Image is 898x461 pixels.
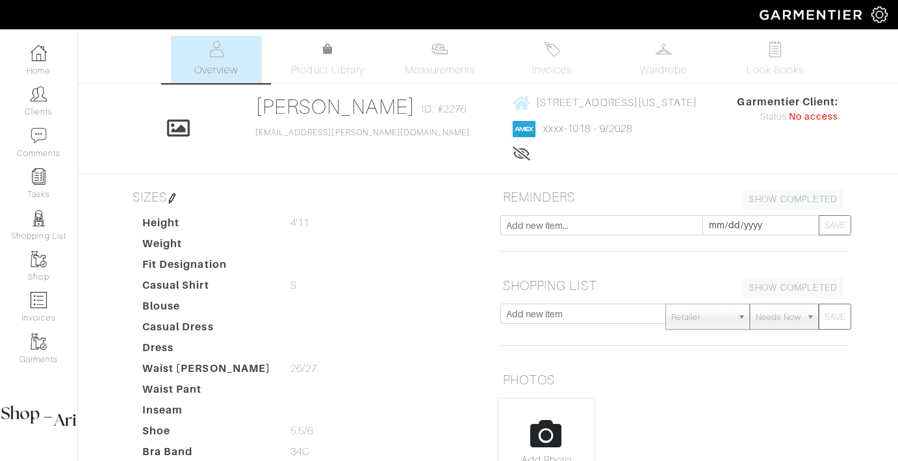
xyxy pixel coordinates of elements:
img: gear-icon-white-bd11855cb880d31180b6d7d6211b90ccbf57a29d726f0c71d8c61bd08dd39cc2.png [871,7,888,23]
dt: Waist Pant [133,382,281,402]
dt: Weight [133,236,281,257]
a: Product Library [283,42,374,78]
span: Measurements [405,62,476,78]
h5: SIZES [127,184,478,210]
span: Retailer [671,304,732,330]
img: basicinfo-40fd8af6dae0f16599ec9e87c0ef1c0a1fdea2edbe929e3d69a839185d80c458.svg [208,41,224,57]
h5: SHOPPING LIST [498,272,849,298]
dt: Waist [PERSON_NAME] [133,361,281,382]
a: Look Books [730,36,821,83]
img: garments-icon-b7da505a4dc4fd61783c78ac3ca0ef83fa9d6f193b1c9dc38574b1d14d53ca28.png [31,251,47,267]
input: Add new item [500,304,666,324]
dt: Inseam [133,402,281,423]
img: stylists-icon-eb353228a002819b7ec25b43dbf5f0378dd9e0616d9560372ff212230b889e62.png [31,210,47,226]
span: Needs Now [756,304,801,330]
h5: REMINDERS [498,184,849,210]
dt: Blouse [133,298,281,319]
span: Product Library [291,62,365,78]
img: comment-icon-a0a6a9ef722e966f86d9cbdc48e553b5cf19dbc54f86b18d962a5391bc8f6eb6.png [31,127,47,144]
a: [STREET_ADDRESS][US_STATE] [513,94,697,111]
img: reminder-icon-8004d30b9f0a5d33ae49ab947aed9ed385cf756f9e5892f1edd6e32f2345188e.png [31,168,47,185]
span: S [290,278,297,293]
img: american_express-1200034d2e149cdf2cc7894a33a747db654cf6f8355cb502592f1d228b2ac700.png [513,121,535,137]
img: garments-icon-b7da505a4dc4fd61783c78ac3ca0ef83fa9d6f193b1c9dc38574b1d14d53ca28.png [31,334,47,350]
img: garmentier-logo-header-white-b43fb05a5012e4ada735d5af1a66efaba907eab6374d6393d1fbf88cb4ef424d.png [753,3,871,26]
img: wardrobe-487a4870c1b7c33e795ec22d11cfc2ed9d08956e64fb3008fe2437562e282088.svg [656,41,672,57]
a: [PERSON_NAME] [255,95,416,118]
span: 4'11 [290,215,309,231]
dt: Casual Shirt [133,278,281,298]
img: clients-icon-6bae9207a08558b7cb47a8932f037763ab4055f8c8b6bfacd5dc20c3e0201464.png [31,86,47,102]
dt: Dress [133,340,281,361]
a: Wardrobe [618,36,709,83]
img: orders-27d20c2124de7fd6de4e0e44c1d41de31381a507db9b33961299e4e07d508b8c.svg [544,41,560,57]
button: SAVE [819,304,851,330]
h5: PHOTOS [498,367,849,393]
span: 5.5/6 [290,423,313,439]
a: Invoices [506,36,597,83]
img: pen-cf24a1663064a2ec1b9c1bd2387e9de7a2fa800b781884d57f21acf72779bad2.png [167,193,177,204]
button: SAVE [819,215,851,235]
img: dashboard-icon-dbcd8f5a0b271acd01030246c82b418ddd0df26cd7fceb0bd07c9910d44c42f6.png [31,45,47,61]
span: Overview [194,62,238,78]
a: Measurements [394,36,486,83]
a: xxxx-1018 - 9/2028 [543,123,632,135]
span: ID: #2276 [422,101,466,117]
dt: Casual Dress [133,319,281,340]
a: SHOW COMPLETED [743,278,843,298]
img: orders-icon-0abe47150d42831381b5fb84f609e132dff9fe21cb692f30cb5eec754e2cba89.png [31,292,47,308]
dt: Height [133,215,281,236]
span: [STREET_ADDRESS][US_STATE] [536,97,697,109]
span: 34C [290,444,310,460]
span: Invoices [532,62,572,78]
dt: Shoe [133,423,281,444]
img: measurements-466bbee1fd09ba9460f595b01e5d73f9e2bff037440d3c8f018324cb6cdf7a4a.svg [431,41,448,57]
a: Overview [171,36,262,83]
a: [EMAIL_ADDRESS][PERSON_NAME][DOMAIN_NAME] [255,128,470,137]
span: No access [789,110,838,124]
span: 26/27 [290,361,317,376]
dt: Fit Designation [133,257,281,278]
a: SHOW COMPLETED [743,189,843,209]
span: Look Books [747,62,804,78]
div: Status: [737,110,838,124]
img: todo-9ac3debb85659649dc8f770b8b6100bb5dab4b48dedcbae339e5042a72dfd3cc.svg [767,41,784,57]
input: Add new item... [500,215,703,235]
span: Wardrobe [640,62,687,78]
span: Garmentier Client: [737,94,838,110]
